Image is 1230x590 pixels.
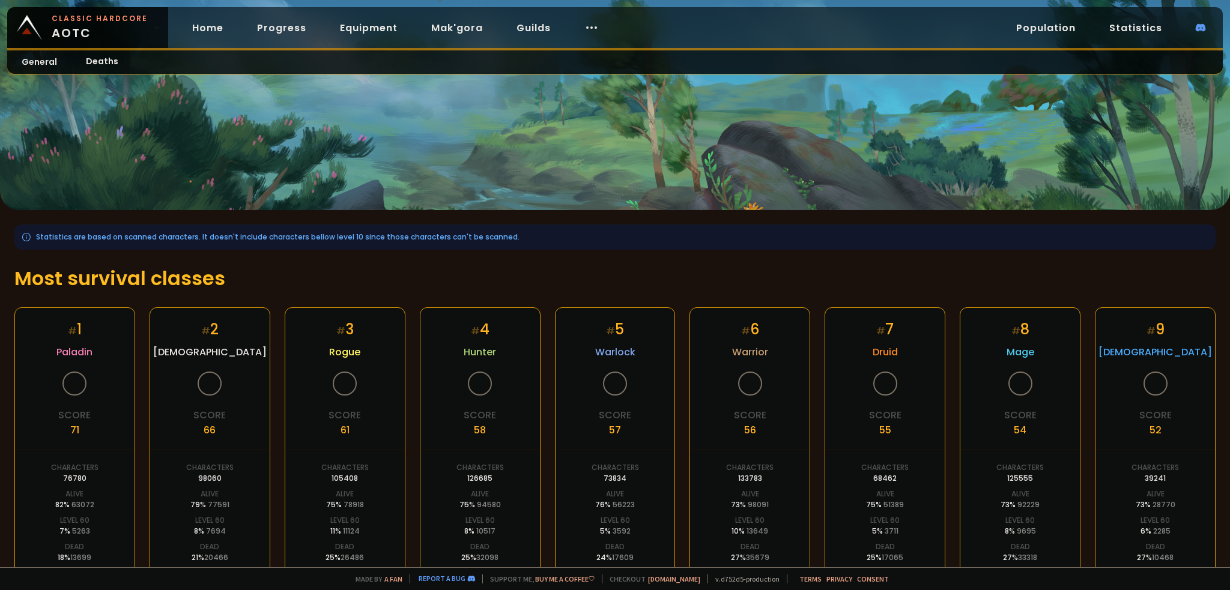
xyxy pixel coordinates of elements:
a: General [7,50,71,74]
small: # [1011,324,1020,338]
span: 13649 [747,526,768,536]
div: Alive [1147,489,1165,499]
div: 5 [606,319,624,340]
div: Level 60 [1141,515,1170,526]
div: Characters [1132,462,1179,473]
div: 75 % [459,499,501,510]
div: Dead [200,541,219,552]
div: 125555 [1007,473,1033,484]
span: 35679 [746,552,769,562]
div: 24 % [596,552,634,563]
div: 8 % [1005,526,1036,537]
div: Alive [1011,489,1029,499]
div: 73834 [604,473,626,484]
span: Checkout [602,574,700,583]
div: Characters [186,462,234,473]
div: 68462 [873,473,897,484]
div: 76 % [595,499,635,510]
div: 5 % [600,526,631,537]
a: Buy me a coffee [535,574,595,583]
div: 9 [1147,319,1165,340]
div: Characters [996,462,1044,473]
span: Made by [348,574,402,583]
div: 21 % [192,552,228,563]
div: Characters [592,462,639,473]
div: Score [1139,408,1172,423]
span: Mage [1007,345,1034,360]
small: # [201,324,210,338]
span: 5263 [72,526,90,536]
span: 33318 [1018,552,1037,562]
span: AOTC [52,13,148,42]
span: 63072 [71,499,94,510]
div: Alive [741,489,759,499]
div: Score [869,408,901,423]
small: # [741,324,750,338]
div: 8 % [464,526,495,537]
span: 13699 [70,552,91,562]
div: 133783 [738,473,762,484]
div: Alive [471,489,489,499]
div: Level 60 [60,515,89,526]
div: 27 % [731,552,769,563]
div: Statistics are based on scanned characters. It doesn't include characters bellow level 10 since t... [14,224,1216,250]
h1: Most survival classes [14,264,1216,293]
div: 18 % [58,552,91,563]
div: Score [329,408,361,423]
a: Guilds [507,16,560,40]
a: Progress [247,16,316,40]
div: 75 % [866,499,904,510]
a: Consent [857,574,889,583]
span: 98091 [748,499,769,510]
div: Alive [336,489,354,499]
div: Score [1004,408,1037,423]
div: 1 [68,319,82,340]
div: 56 [744,423,756,438]
div: Dead [1011,541,1030,552]
a: a fan [384,574,402,583]
div: Level 60 [870,515,900,526]
span: 11124 [343,526,360,536]
span: 94580 [477,499,501,510]
div: Level 60 [1005,515,1035,526]
div: 6 % [1141,526,1171,537]
span: 7694 [206,526,226,536]
div: 7 % [59,526,90,537]
div: Alive [606,489,624,499]
span: Support me, [482,574,595,583]
a: Deaths [71,50,133,74]
small: # [471,324,480,338]
span: 2285 [1153,526,1171,536]
div: 71 [70,423,79,438]
span: Rogue [329,345,360,360]
div: 105408 [332,473,358,484]
small: # [68,324,77,338]
a: Terms [799,574,822,583]
div: 79 % [190,499,229,510]
div: 27 % [1003,552,1037,563]
div: 55 [879,423,891,438]
div: 8 % [194,526,226,537]
div: 66 [204,423,216,438]
div: Score [193,408,226,423]
div: Dead [741,541,760,552]
div: 75 % [326,499,364,510]
small: # [1147,324,1156,338]
div: 8 [1011,319,1029,340]
div: Characters [861,462,909,473]
div: 61 [341,423,350,438]
div: 98060 [198,473,222,484]
small: Classic Hardcore [52,13,148,24]
div: Level 60 [465,515,495,526]
div: Characters [51,462,98,473]
div: Characters [321,462,369,473]
div: 5 % [872,526,898,537]
div: 57 [609,423,621,438]
div: Level 60 [330,515,360,526]
span: 51389 [883,499,904,510]
div: Dead [876,541,895,552]
a: Equipment [330,16,407,40]
span: 10468 [1152,552,1174,562]
span: 26486 [341,552,364,562]
span: 3711 [885,526,898,536]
